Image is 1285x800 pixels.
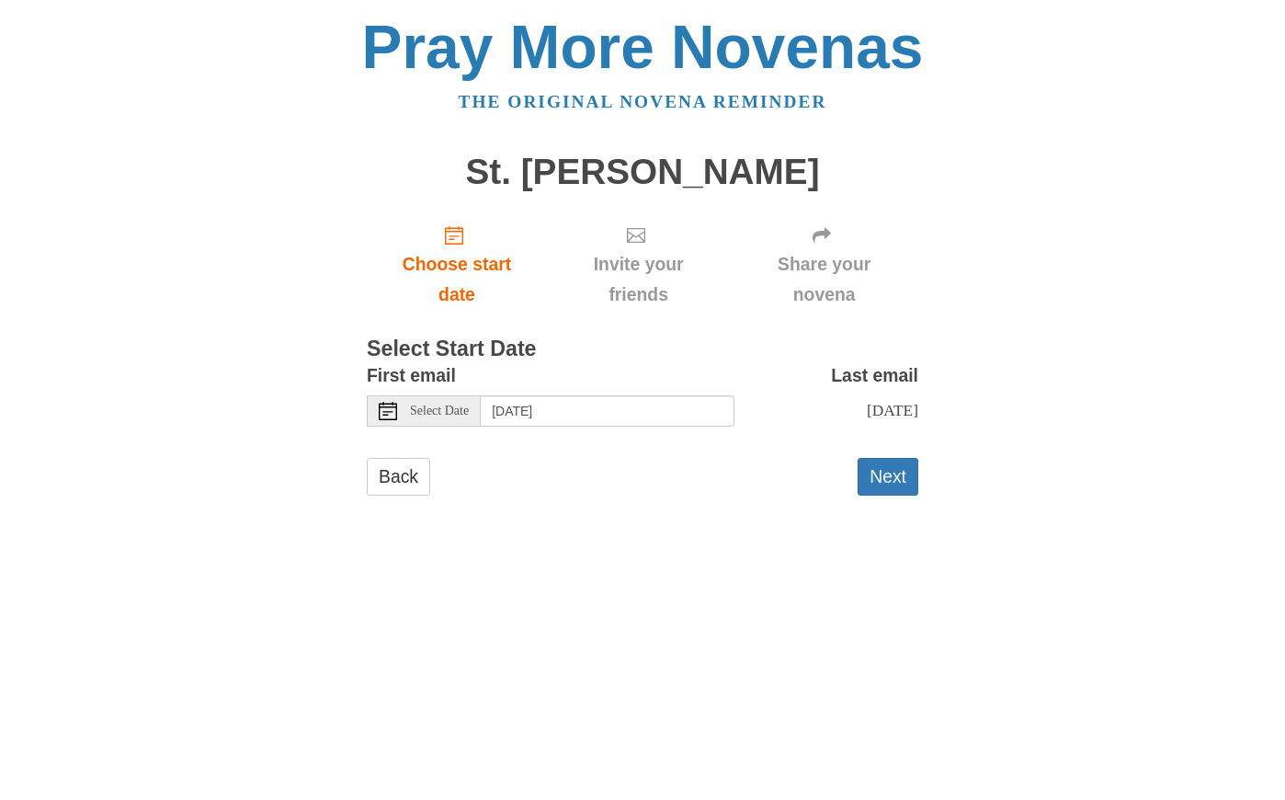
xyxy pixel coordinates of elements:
[367,153,918,192] h1: St. [PERSON_NAME]
[565,249,711,310] span: Invite your friends
[730,210,918,319] div: Click "Next" to confirm your start date first.
[367,210,547,319] a: Choose start date
[367,360,456,391] label: First email
[748,249,900,310] span: Share your novena
[867,401,918,419] span: [DATE]
[831,360,918,391] label: Last email
[362,13,924,81] a: Pray More Novenas
[367,458,430,496] a: Back
[459,92,827,111] a: The original novena reminder
[385,249,529,310] span: Choose start date
[410,405,469,417] span: Select Date
[547,210,730,319] div: Click "Next" to confirm your start date first.
[858,458,918,496] button: Next
[367,337,918,361] h3: Select Start Date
